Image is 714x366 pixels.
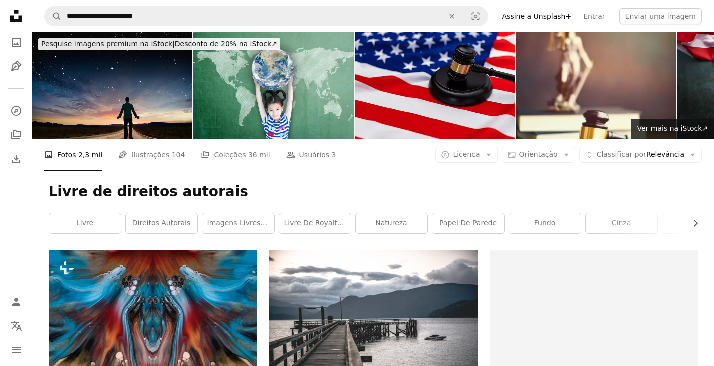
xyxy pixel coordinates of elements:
a: direitos autorais [126,213,197,233]
a: Histórico de downloads [6,149,26,169]
button: rolar lista para a direita [686,213,698,233]
form: Pesquise conteúdo visual em todo o site [44,6,488,26]
a: papel de parede [432,213,504,233]
img: Imagem conceitual do homem que está na estrada vazia no crepúsculo [32,32,192,139]
a: Explorar [6,101,26,121]
span: Licença [453,150,480,158]
span: Relevância [597,150,684,160]
button: Classificar porRelevância [579,147,702,163]
span: Orientação [519,150,558,158]
span: Pesquise imagens premium na iStock | [41,40,175,48]
a: fundo [509,213,581,233]
a: Entrar [577,8,611,24]
a: Usuários 3 [286,139,336,171]
a: doca de madeira marrom [269,314,478,323]
a: natureza [356,213,427,233]
button: Idioma [6,316,26,336]
a: Coleções 36 mil [201,139,270,171]
a: Ilustrações [6,56,26,76]
a: Fotos [6,32,26,52]
a: Coleções [6,125,26,145]
span: 104 [172,149,185,160]
a: Ilustrações 104 [118,139,185,171]
a: Entrar / Cadastrar-se [6,292,26,312]
button: Licença [435,147,497,163]
button: Pesquisa visual [463,7,488,26]
a: livre [49,213,121,233]
span: 36 mil [248,149,270,160]
a: Assine a Unsplash+ [496,8,578,24]
button: Orientação [502,147,575,163]
span: Classificar por [597,150,646,158]
button: Menu [6,340,26,360]
button: Enviar uma imagem [619,8,702,24]
a: Imagens livres de direitos autorais [202,213,274,233]
button: Limpar [441,7,463,26]
span: Ver mais na iStock ↗ [637,124,708,132]
h1: Livre de direitos autorais [49,183,698,201]
span: 3 [332,149,336,160]
a: cinza [586,213,657,233]
a: Livre de royalties [279,213,351,233]
img: Estudante de criança feliz menina asiática levantando globo na lousa de escola para o conceito de... [193,32,354,139]
img: Martelo na mesa com Lady Justice [516,32,676,139]
a: Pesquise imagens premium na iStock|Desconto de 20% na iStock↗ [32,32,286,56]
div: Desconto de 20% na iStock ↗ [38,38,280,50]
button: Pesquise na Unsplash [45,7,62,26]
a: Ver mais na iStock↗ [631,119,714,139]
img: Wooden gavel on American flag [355,32,515,139]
